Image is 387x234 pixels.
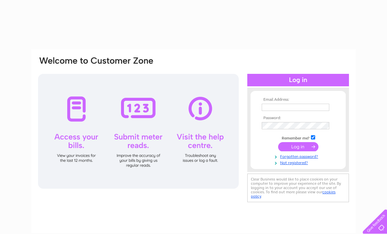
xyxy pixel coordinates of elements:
a: Forgotten password? [262,153,336,159]
a: Not registered? [262,159,336,165]
th: Email Address: [260,97,336,102]
a: cookies policy [251,190,336,199]
input: Submit [278,142,318,151]
th: Password: [260,116,336,120]
div: Clear Business would like to place cookies on your computer to improve your experience of the sit... [247,174,349,202]
td: Remember me? [260,134,336,141]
